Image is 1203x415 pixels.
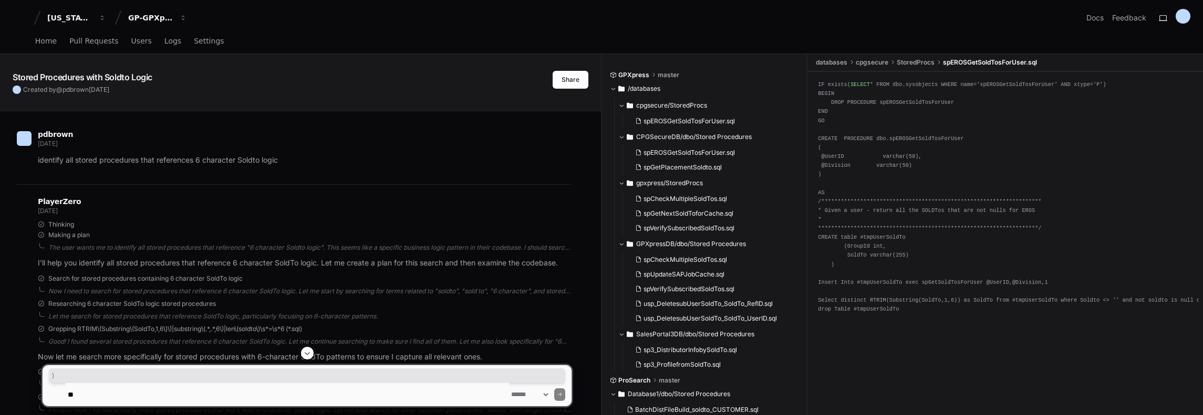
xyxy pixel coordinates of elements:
[23,86,109,94] span: Created by
[816,58,847,67] span: databases
[818,80,1192,314] div: IF exists( * FROM dbo.sysobjects WHERE name='spEROSGetSoldTosForUser' AND xtype='P') BEGIN DROP P...
[194,38,224,44] span: Settings
[631,267,793,282] button: spUpdateSAPJobCache.sql
[644,224,734,232] span: spVerifySubscribedSoldTos.sql
[48,325,302,333] span: Grepping RTRIM\(Substring\(SoldTo,1,6\)\)|substring\(.*,.*,6\)|len\(soldto\)\s*=\s*6 (*.sql)
[658,71,679,79] span: master
[644,314,777,323] span: usp_DeletesubUserSoldTo_SoldTo_UserID.sql
[644,256,727,264] span: spCheckMultipleSoldTos.sql
[48,287,572,295] div: Now I need to search for stored procedures that reference 6 character SoldTo logic. Let me start ...
[851,81,870,88] span: SELECT
[38,257,572,269] p: I'll help you identify all stored procedures that reference 6 character SoldTo logic. Let me crea...
[628,84,660,93] span: /databases
[69,38,118,44] span: Pull Requests
[644,300,773,308] span: usp_DeletesubUserSoldTo_SoldTo_RefID.sql
[856,58,888,67] span: cpgsecure
[644,270,724,279] span: spUpdateSAPJobCache.sql
[48,337,572,346] div: Good! I found several stored procedures that reference 6 character SoldTo logic. Let me continue ...
[636,330,754,338] span: SalesPortal3DB/dbo/Stored Procedures
[52,371,562,380] span: )
[618,236,800,252] button: GPXpressDB/dbo/Stored Procedures
[618,129,800,145] button: CPGSecureDB/dbo/Stored Procedures
[631,343,793,357] button: sp3_DistributorInfobySoldTo.sql
[644,285,734,293] span: spVerifySubscribedSoldTos.sql
[48,300,216,308] span: Researching 6 character SoldTo logic stored procedures
[618,97,800,114] button: cpgsecure/StoredProcs
[631,296,793,311] button: usp_DeletesubUserSoldTo_SoldTo_RefID.sql
[43,8,110,27] button: [US_STATE] Pacific
[631,252,793,267] button: spCheckMultipleSoldTos.sql
[618,82,625,95] svg: Directory
[48,231,90,239] span: Making a plan
[644,195,727,203] span: spCheckMultipleSoldTos.sql
[128,13,173,23] div: GP-GPXpress
[35,29,57,54] a: Home
[644,117,735,125] span: spEROSGetSoldTosForUser.sql
[627,99,633,112] svg: Directory
[627,131,633,143] svg: Directory
[48,220,74,229] span: Thinking
[631,191,793,206] button: spCheckMultipleSoldTos.sql
[13,72,152,82] app-text-character-animate: Stored Procedures with Soldto Logic
[644,148,735,157] span: spEROSGetSoldTosForUser.sql
[631,160,793,175] button: spGetPlacementSoldto.sql
[636,133,752,141] span: CPGSecureDB/dbo/Stored Procedures
[631,114,793,129] button: spEROSGetSoldTosForUser.sql
[627,238,633,250] svg: Directory
[636,179,703,187] span: gpxpress/StoredProcs
[38,198,81,205] span: PlayerZero
[38,154,572,166] p: identify all stored procedures that references 6 character Soldto logic
[131,29,152,54] a: Users
[38,207,57,215] span: [DATE]
[47,13,92,23] div: [US_STATE] Pacific
[553,71,588,89] button: Share
[38,140,57,147] span: [DATE]
[89,86,109,93] span: [DATE]
[627,177,633,189] svg: Directory
[631,145,793,160] button: spEROSGetSoldTosForUser.sql
[644,346,737,354] span: sp3_DistributorInfobySoldTo.sql
[35,38,57,44] span: Home
[636,240,746,248] span: GPXpressDB/dbo/Stored Procedures
[164,38,181,44] span: Logs
[644,209,733,218] span: spGetNextSoldToforCache.sql
[943,58,1037,67] span: spEROSGetSoldTosForUser.sql
[618,326,800,343] button: SalesPortal3DB/dbo/Stored Procedures
[618,175,800,191] button: gpxpress/StoredProcs
[631,282,793,296] button: spVerifySubscribedSoldTos.sql
[631,206,793,221] button: spGetNextSoldToforCache.sql
[1086,13,1104,23] a: Docs
[38,130,73,139] span: pdbrown
[164,29,181,54] a: Logs
[631,311,793,326] button: usp_DeletesubUserSoldTo_SoldTo_UserID.sql
[48,312,572,321] div: Let me search for stored procedures that reference SoldTo logic, particularly focusing on 6-chara...
[194,29,224,54] a: Settings
[1112,13,1146,23] button: Feedback
[897,58,935,67] span: StoredProcs
[618,71,649,79] span: GPXpress
[627,328,633,340] svg: Directory
[124,8,191,27] button: GP-GPXpress
[631,221,793,236] button: spVerifySubscribedSoldTos.sql
[131,38,152,44] span: Users
[636,101,707,110] span: cpgsecure/StoredProcs
[48,274,243,283] span: Search for stored procedures containing 6 character SoldTo logic
[644,163,722,172] span: spGetPlacementSoldto.sql
[56,86,63,93] span: @
[69,29,118,54] a: Pull Requests
[48,243,572,252] div: The user wants me to identify all stored procedures that reference "6 character Soldto logic". Th...
[610,80,800,97] button: /databases
[63,86,89,93] span: pdbrown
